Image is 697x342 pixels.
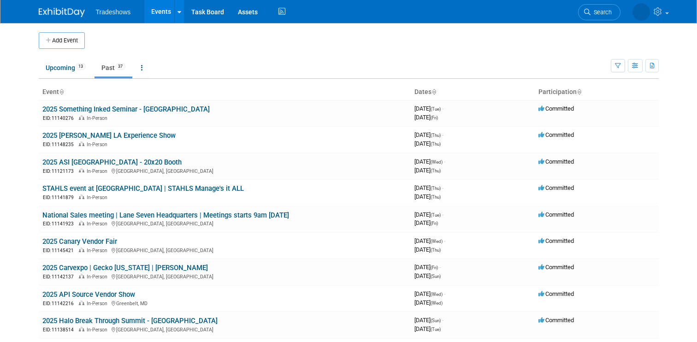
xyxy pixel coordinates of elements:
div: [GEOGRAPHIC_DATA], [GEOGRAPHIC_DATA] [42,325,407,333]
span: (Tue) [431,327,441,332]
a: 2025 Canary Vendor Fair [42,237,117,246]
img: In-Person Event [79,115,84,120]
span: (Sun) [431,318,441,323]
span: [DATE] [414,158,445,165]
span: - [439,264,441,271]
img: In-Person Event [79,327,84,331]
img: Linda Yilmazian [632,3,650,21]
span: (Sun) [431,274,441,279]
img: In-Person Event [79,248,84,252]
span: (Tue) [431,106,441,112]
a: Upcoming13 [39,59,93,77]
span: 37 [115,63,125,70]
img: In-Person Event [79,142,84,146]
span: EID: 11142137 [43,274,77,279]
span: (Wed) [431,301,443,306]
span: [DATE] [414,237,445,244]
a: 2025 Something Inked Seminar - [GEOGRAPHIC_DATA] [42,105,210,113]
img: ExhibitDay [39,8,85,17]
span: - [444,158,445,165]
a: Past37 [95,59,132,77]
span: - [442,131,443,138]
span: (Thu) [431,168,441,173]
span: In-Person [87,221,110,227]
span: (Wed) [431,292,443,297]
img: In-Person Event [79,195,84,199]
div: [GEOGRAPHIC_DATA], [GEOGRAPHIC_DATA] [42,167,407,175]
a: STAHLS event at [GEOGRAPHIC_DATA] | STAHLS Manage's it ALL [42,184,244,193]
span: [DATE] [414,299,443,306]
span: [DATE] [414,317,443,324]
span: In-Person [87,248,110,254]
span: In-Person [87,195,110,200]
span: [DATE] [414,219,438,226]
span: EID: 11145421 [43,248,77,253]
a: 2025 Carvexpo | Gecko [US_STATE] | [PERSON_NAME] [42,264,208,272]
span: Committed [538,211,574,218]
th: Dates [411,84,535,100]
span: [DATE] [414,211,443,218]
a: National Sales meeting | Lane Seven Headquarters | Meetings starts 9am [DATE] [42,211,289,219]
span: (Thu) [431,186,441,191]
span: [DATE] [414,105,443,112]
div: [GEOGRAPHIC_DATA], [GEOGRAPHIC_DATA] [42,272,407,280]
span: EID: 11142216 [43,301,77,306]
span: Committed [538,290,574,297]
span: - [442,211,443,218]
span: (Tue) [431,212,441,218]
span: [DATE] [414,193,441,200]
span: (Thu) [431,195,441,200]
a: 2025 API Source Vendor Show [42,290,135,299]
span: 13 [76,63,86,70]
span: Committed [538,237,574,244]
span: - [444,237,445,244]
a: 2025 Halo Break Through Summit - [GEOGRAPHIC_DATA] [42,317,218,325]
span: [DATE] [414,272,441,279]
span: - [442,184,443,191]
span: In-Person [87,115,110,121]
span: Committed [538,184,574,191]
span: [DATE] [414,167,441,174]
th: Event [39,84,411,100]
span: [DATE] [414,290,445,297]
th: Participation [535,84,659,100]
span: Committed [538,131,574,138]
span: In-Person [87,168,110,174]
span: Committed [538,158,574,165]
span: EID: 11121173 [43,169,77,174]
img: In-Person Event [79,168,84,173]
span: EID: 11138514 [43,327,77,332]
button: Add Event [39,32,85,49]
span: [DATE] [414,246,441,253]
span: [DATE] [414,325,441,332]
div: [GEOGRAPHIC_DATA], [GEOGRAPHIC_DATA] [42,219,407,227]
span: (Fri) [431,265,438,270]
span: EID: 11141923 [43,221,77,226]
span: Committed [538,317,574,324]
span: - [442,105,443,112]
span: [DATE] [414,184,443,191]
span: [DATE] [414,264,441,271]
span: In-Person [87,274,110,280]
span: EID: 11141879 [43,195,77,200]
div: [GEOGRAPHIC_DATA], [GEOGRAPHIC_DATA] [42,246,407,254]
span: (Thu) [431,248,441,253]
div: Greenbelt, MD [42,299,407,307]
img: In-Person Event [79,221,84,225]
span: EID: 11148235 [43,142,77,147]
span: (Fri) [431,115,438,120]
a: Search [578,4,620,20]
a: Sort by Participation Type [577,88,581,95]
img: In-Person Event [79,301,84,305]
span: (Thu) [431,133,441,138]
span: [DATE] [414,114,438,121]
span: (Wed) [431,239,443,244]
span: - [442,317,443,324]
img: In-Person Event [79,274,84,278]
span: [DATE] [414,131,443,138]
a: Sort by Event Name [59,88,64,95]
span: - [444,290,445,297]
span: (Thu) [431,142,441,147]
a: 2025 ASI [GEOGRAPHIC_DATA] - 20x20 Booth [42,158,182,166]
span: (Fri) [431,221,438,226]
